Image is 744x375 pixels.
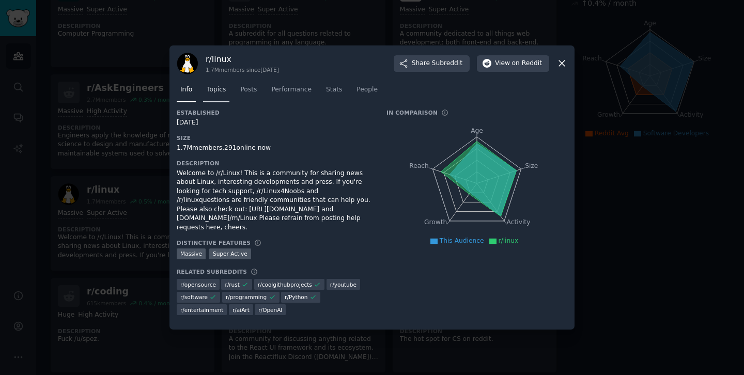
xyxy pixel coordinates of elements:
span: Subreddit [432,59,462,68]
span: r/ OpenAI [258,306,282,314]
div: [DATE] [177,118,372,128]
tspan: Reach [409,162,429,169]
span: r/ aiArt [233,306,250,314]
span: on Reddit [512,59,542,68]
h3: Distinctive Features [177,239,251,246]
img: linux [177,53,198,74]
tspan: Growth [424,218,447,226]
span: People [357,85,378,95]
span: r/ rust [225,281,239,288]
span: r/ software [180,293,208,301]
span: Share [412,59,462,68]
span: r/ programming [226,293,267,301]
a: Posts [237,82,260,103]
a: Performance [268,82,315,103]
tspan: Size [525,162,538,169]
h3: r/ linux [206,54,279,65]
span: r/ coolgithubprojects [258,281,312,288]
a: Info [177,82,196,103]
h3: Size [177,134,372,142]
span: Topics [207,85,226,95]
span: This Audience [440,237,484,244]
span: Performance [271,85,312,95]
div: Welcome to /r/Linux! This is a community for sharing news about Linux, interesting developments a... [177,169,372,232]
div: 1.7M members, 291 online now [177,144,372,153]
span: Info [180,85,192,95]
tspan: Age [471,127,483,134]
h3: Established [177,109,372,116]
span: r/ opensource [180,281,216,288]
span: View [495,59,542,68]
h3: In Comparison [386,109,438,116]
span: Posts [240,85,257,95]
button: Viewon Reddit [477,55,549,72]
tspan: Activity [507,218,531,226]
div: Massive [177,248,206,259]
a: People [353,82,381,103]
span: r/ entertainment [180,306,223,314]
a: Topics [203,82,229,103]
a: Stats [322,82,346,103]
button: ShareSubreddit [394,55,470,72]
h3: Description [177,160,372,167]
span: r/ youtube [330,281,357,288]
div: Super Active [209,248,251,259]
div: 1.7M members since [DATE] [206,66,279,73]
h3: Related Subreddits [177,268,247,275]
span: Stats [326,85,342,95]
span: r/linux [499,237,519,244]
span: r/ Python [285,293,307,301]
